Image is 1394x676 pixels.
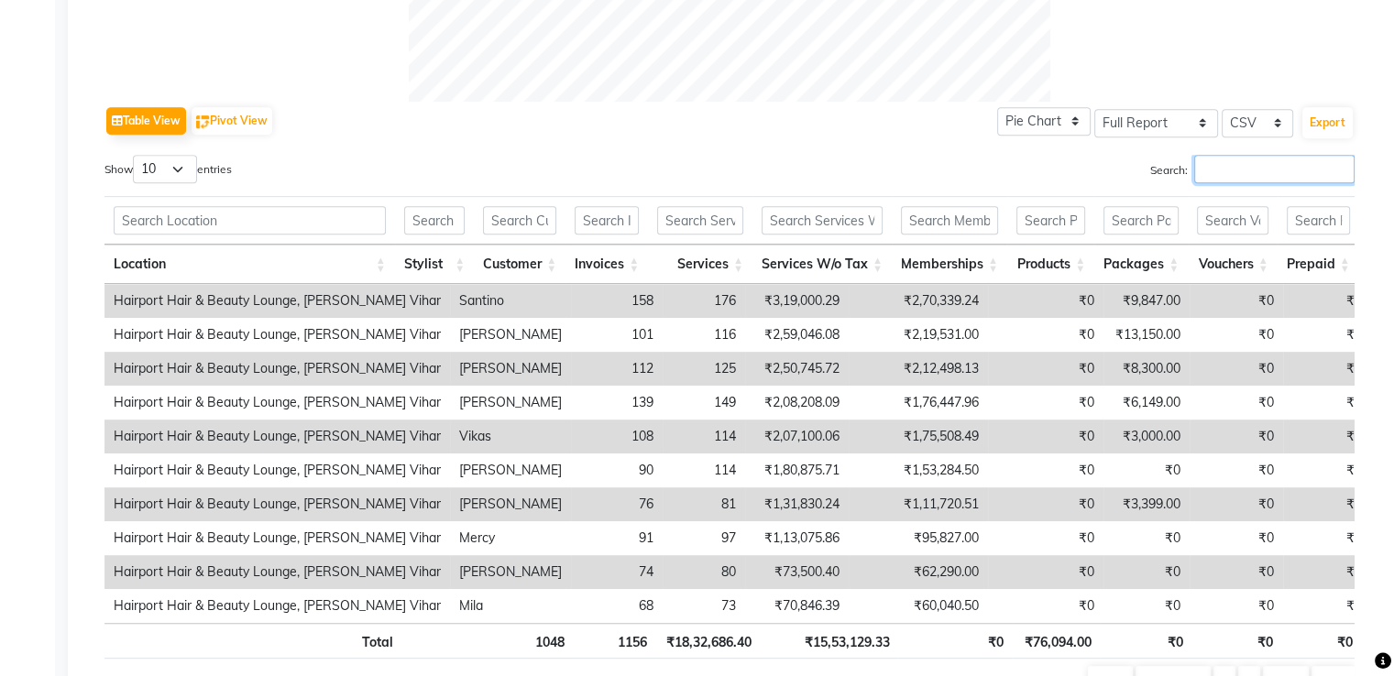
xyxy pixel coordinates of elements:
select: Showentries [133,155,197,183]
td: ₹0 [1103,589,1190,623]
td: ₹0 [1190,589,1283,623]
th: Location: activate to sort column ascending [104,245,395,284]
td: Hairport Hair & Beauty Lounge, [PERSON_NAME] Vihar [104,318,450,352]
td: ₹2,50,745.72 [745,352,849,386]
th: 1048 [482,623,574,659]
td: ₹13,150.00 [1103,318,1190,352]
td: ₹0 [1103,521,1190,555]
td: 97 [663,521,745,555]
td: 108 [571,420,663,453]
button: Pivot View [192,107,272,135]
td: ₹0 [988,318,1103,352]
td: ₹0 [1190,386,1283,420]
td: ₹62,290.00 [849,555,988,589]
td: ₹0 [1103,555,1190,589]
td: 81 [663,487,745,521]
td: Mila [450,589,571,623]
td: 158 [571,284,663,318]
td: ₹0 [988,521,1103,555]
input: Search: [1194,155,1355,183]
td: 112 [571,352,663,386]
td: ₹0 [1190,453,1283,487]
th: Packages: activate to sort column ascending [1094,245,1188,284]
td: ₹1,76,447.96 [849,386,988,420]
td: 91 [571,521,663,555]
td: [PERSON_NAME] [450,487,571,521]
td: ₹0 [1190,352,1283,386]
td: ₹73,500.40 [745,555,849,589]
label: Search: [1150,155,1355,183]
th: Services: activate to sort column ascending [648,245,752,284]
td: ₹0 [1283,352,1371,386]
td: Hairport Hair & Beauty Lounge, [PERSON_NAME] Vihar [104,453,450,487]
td: 80 [663,555,745,589]
td: ₹95,827.00 [849,521,988,555]
th: Products: activate to sort column ascending [1007,245,1094,284]
th: ₹76,094.00 [1013,623,1100,659]
td: 101 [571,318,663,352]
td: ₹60,040.50 [849,589,988,623]
input: Search Products [1016,206,1085,234]
td: ₹1,75,508.49 [849,420,988,453]
th: Services W/o Tax: activate to sort column ascending [752,245,892,284]
td: ₹0 [1283,453,1371,487]
td: ₹0 [1190,284,1283,318]
input: Search Services W/o Tax [762,206,883,234]
td: ₹2,59,046.08 [745,318,849,352]
input: Search Prepaid [1287,206,1350,234]
button: Table View [106,107,186,135]
th: 1156 [574,623,656,659]
th: Memberships: activate to sort column ascending [892,245,1007,284]
td: ₹0 [988,386,1103,420]
td: [PERSON_NAME] [450,318,571,352]
td: ₹3,399.00 [1103,487,1190,521]
td: ₹0 [1190,318,1283,352]
th: ₹0 [1281,623,1362,659]
td: 73 [663,589,745,623]
td: ₹1,31,830.24 [745,487,849,521]
input: Search Location [114,206,386,234]
td: 149 [663,386,745,420]
td: ₹8,300.00 [1103,352,1190,386]
th: ₹18,32,686.40 [655,623,761,659]
td: ₹0 [1190,487,1283,521]
td: Vikas [450,420,571,453]
td: 114 [663,453,745,487]
td: ₹1,53,284.50 [849,453,988,487]
th: ₹0 [1192,623,1281,659]
td: ₹1,13,075.86 [745,521,849,555]
td: ₹3,19,000.29 [745,284,849,318]
td: ₹2,12,498.13 [849,352,988,386]
td: 176 [663,284,745,318]
td: Hairport Hair & Beauty Lounge, [PERSON_NAME] Vihar [104,487,450,521]
input: Search Vouchers [1197,206,1268,234]
th: Total [104,623,402,659]
td: [PERSON_NAME] [450,386,571,420]
td: ₹70,846.39 [745,589,849,623]
td: ₹0 [1190,555,1283,589]
input: Search Invoices [575,206,639,234]
td: ₹0 [1190,521,1283,555]
td: Mercy [450,521,571,555]
button: Export [1302,107,1353,138]
td: Hairport Hair & Beauty Lounge, [PERSON_NAME] Vihar [104,420,450,453]
td: ₹0 [1283,318,1371,352]
td: Hairport Hair & Beauty Lounge, [PERSON_NAME] Vihar [104,555,450,589]
td: Hairport Hair & Beauty Lounge, [PERSON_NAME] Vihar [104,284,450,318]
td: ₹0 [1283,521,1371,555]
td: [PERSON_NAME] [450,352,571,386]
td: ₹0 [1283,420,1371,453]
td: ₹0 [1190,420,1283,453]
td: ₹0 [1103,453,1190,487]
label: Show entries [104,155,232,183]
th: Prepaid: activate to sort column ascending [1278,245,1359,284]
td: ₹2,19,531.00 [849,318,988,352]
th: ₹0 [898,623,1013,659]
th: ₹0 [1100,623,1192,659]
td: ₹1,11,720.51 [849,487,988,521]
td: ₹0 [988,589,1103,623]
input: Search Customer [483,206,556,234]
img: pivot.png [196,115,210,129]
td: Santino [450,284,571,318]
td: 114 [663,420,745,453]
